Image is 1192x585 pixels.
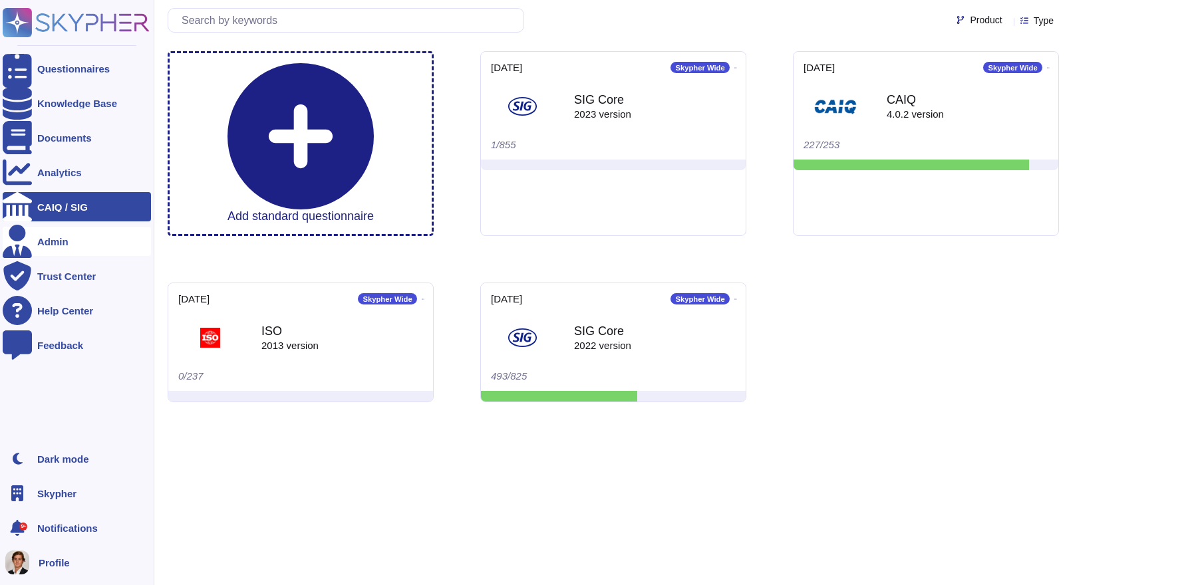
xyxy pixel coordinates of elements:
[37,168,82,177] div: Analytics
[5,550,29,574] img: user
[3,548,39,577] button: user
[491,370,527,382] span: 493/825
[574,340,631,350] div: 2022 version
[574,109,631,119] div: 2023 version
[491,139,516,150] span: 1/855
[3,296,151,325] a: Help Center
[574,325,631,337] div: SIG Core
[670,62,730,73] span: Skypher Wide
[197,324,223,351] img: SQ logo
[504,93,541,120] img: SQ logo
[37,306,93,316] div: Help Center
[804,62,835,73] div: [DATE]
[574,94,631,106] div: SIG Core
[810,93,860,120] img: SQ logo
[504,324,541,351] img: SQ logo
[3,158,151,187] a: Analytics
[37,64,110,74] div: Questionnaires
[39,558,70,568] span: Profile
[37,454,89,464] div: Dark mode
[37,202,88,212] div: CAIQ / SIG
[3,54,151,83] a: Questionnaires
[227,209,374,224] h3: Add standard questionnaire
[3,192,151,221] a: CAIQ / SIG
[178,293,210,304] div: [DATE]
[19,523,27,530] div: 9+
[261,325,319,337] div: ISO
[37,237,69,247] div: Admin
[970,15,1002,25] span: Product
[670,293,730,304] span: Skypher Wide
[37,340,83,350] div: Feedback
[983,62,1042,73] span: Skypher Wide
[358,293,417,304] span: Skypher Wide
[3,261,151,291] a: Trust Center
[491,62,522,73] div: [DATE]
[887,109,944,119] div: 4.0.2 version
[491,293,522,304] div: [DATE]
[37,271,96,281] div: Trust Center
[804,139,839,150] span: 227/253
[887,94,944,106] div: CAIQ
[3,123,151,152] a: Documents
[1034,16,1054,25] span: Type
[37,133,92,143] div: Documents
[3,330,151,360] a: Feedback
[37,98,117,108] div: Knowledge Base
[261,340,319,350] div: 2013 version
[3,227,151,256] a: Admin
[175,9,523,32] input: Search by keywords
[3,88,151,118] a: Knowledge Base
[37,489,76,499] span: Skypher
[178,370,204,382] span: 0/237
[37,523,98,533] span: Notifications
